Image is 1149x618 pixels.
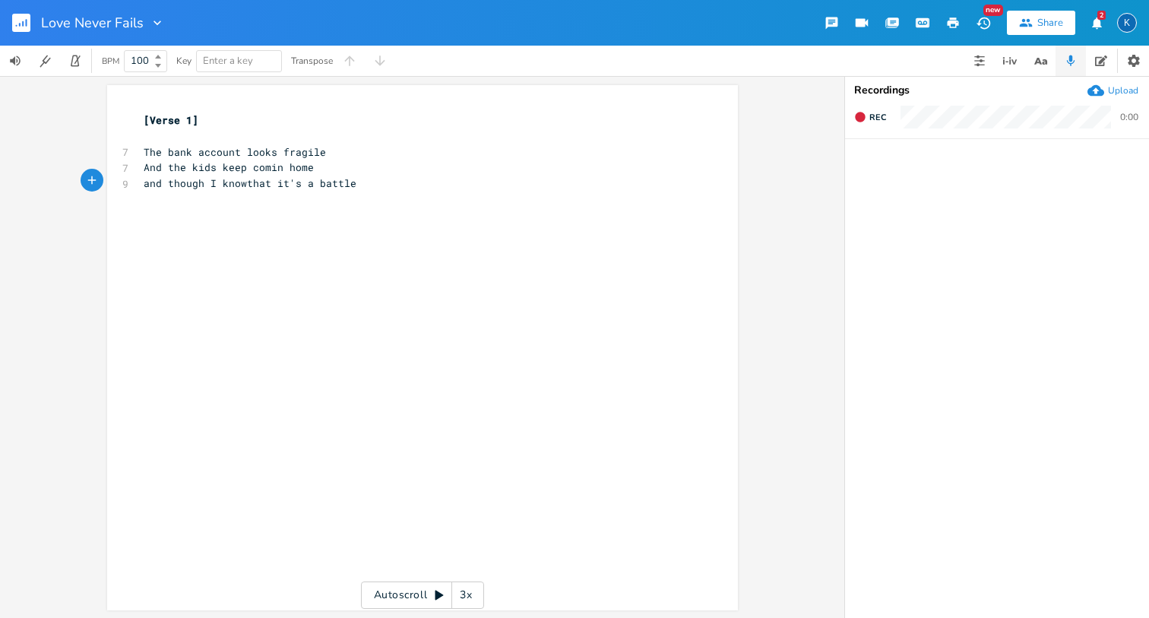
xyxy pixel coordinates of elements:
span: Rec [869,112,886,123]
button: New [968,9,999,36]
div: Upload [1108,84,1138,97]
button: Share [1007,11,1075,35]
span: Love Never Fails [41,16,144,30]
div: 0:00 [1120,113,1138,122]
div: Key [176,56,191,65]
div: Autoscroll [361,582,484,609]
span: Enter a key [203,54,253,68]
span: And the kids keep comin home [144,160,314,174]
div: New [983,5,1003,16]
button: Rec [848,105,892,129]
button: Upload [1087,82,1138,99]
div: Recordings [854,85,1140,96]
div: 3x [452,582,480,609]
span: [Verse 1] [144,113,198,127]
div: Transpose [291,56,333,65]
div: Share [1037,16,1063,30]
button: 2 [1081,9,1112,36]
div: BPM [102,57,119,65]
button: K [1117,5,1137,40]
div: 2 [1097,11,1106,20]
div: katethompson1950 [1117,13,1137,33]
span: and though I knowthat it's a battle [144,176,356,190]
span: The bank account looks fragile [144,145,326,159]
